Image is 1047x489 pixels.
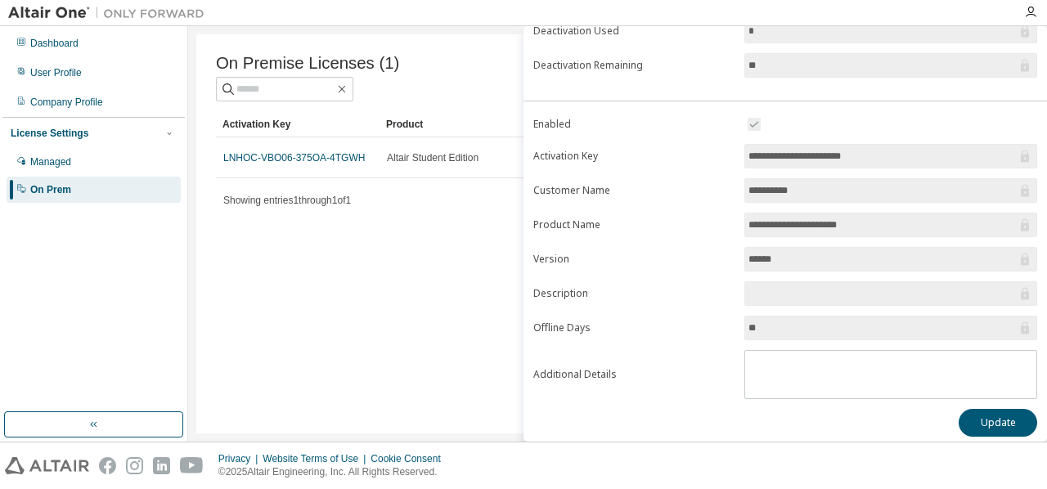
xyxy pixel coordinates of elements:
[218,452,263,465] div: Privacy
[222,111,373,137] div: Activation Key
[153,457,170,474] img: linkedin.svg
[533,184,735,197] label: Customer Name
[11,127,88,140] div: License Settings
[386,111,537,137] div: Product
[218,465,451,479] p: © 2025 Altair Engineering, Inc. All Rights Reserved.
[30,183,71,196] div: On Prem
[216,54,399,73] span: On Premise Licenses (1)
[263,452,371,465] div: Website Terms of Use
[99,457,116,474] img: facebook.svg
[959,409,1037,437] button: Update
[533,218,735,231] label: Product Name
[8,5,213,21] img: Altair One
[126,457,143,474] img: instagram.svg
[533,118,735,131] label: Enabled
[533,25,735,38] label: Deactivation Used
[30,66,82,79] div: User Profile
[223,195,351,206] span: Showing entries 1 through 1 of 1
[180,457,204,474] img: youtube.svg
[533,59,735,72] label: Deactivation Remaining
[387,151,479,164] span: Altair Student Edition
[371,452,450,465] div: Cookie Consent
[533,321,735,334] label: Offline Days
[223,152,365,164] a: LNHOC-VBO06-375OA-4TGWH
[533,253,735,266] label: Version
[5,457,89,474] img: altair_logo.svg
[533,150,735,163] label: Activation Key
[533,287,735,300] label: Description
[30,155,71,168] div: Managed
[30,96,103,109] div: Company Profile
[30,37,79,50] div: Dashboard
[533,368,735,381] label: Additional Details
